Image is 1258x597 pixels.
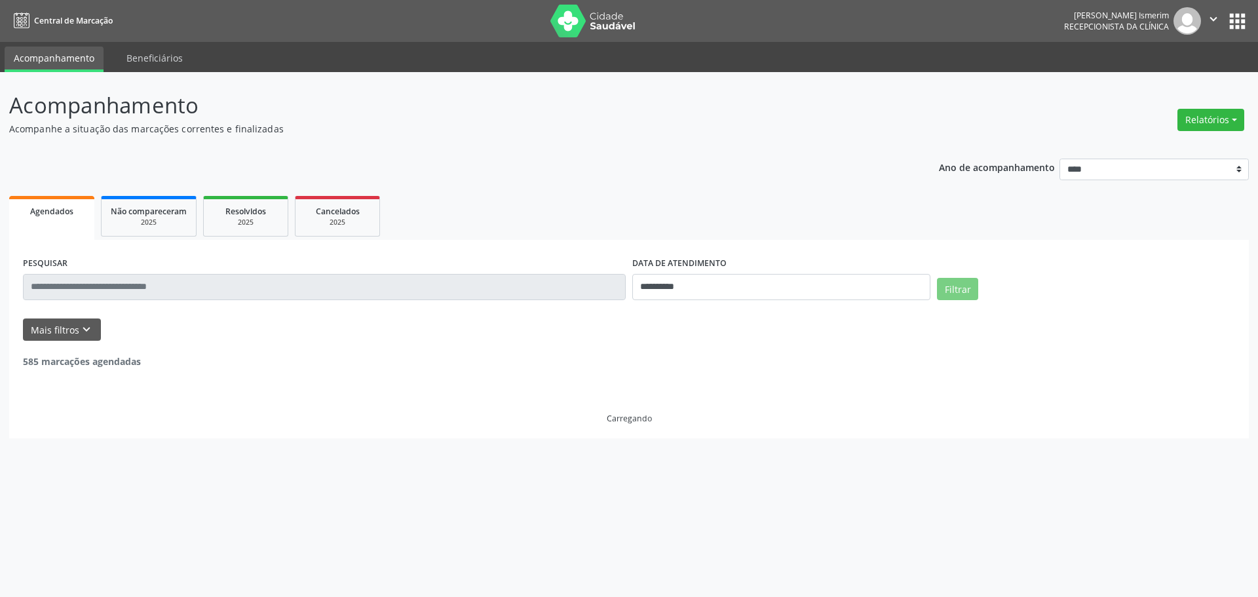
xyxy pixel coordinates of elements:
p: Acompanhamento [9,89,877,122]
button:  [1201,7,1226,35]
img: img [1173,7,1201,35]
div: [PERSON_NAME] Ismerim [1064,10,1169,21]
span: Central de Marcação [34,15,113,26]
span: Não compareceram [111,206,187,217]
div: 2025 [305,218,370,227]
button: Relatórios [1177,109,1244,131]
a: Beneficiários [117,47,192,69]
label: DATA DE ATENDIMENTO [632,254,727,274]
i: keyboard_arrow_down [79,322,94,337]
div: 2025 [213,218,278,227]
strong: 585 marcações agendadas [23,355,141,368]
span: Cancelados [316,206,360,217]
div: 2025 [111,218,187,227]
button: Filtrar [937,278,978,300]
a: Acompanhamento [5,47,104,72]
label: PESQUISAR [23,254,67,274]
p: Ano de acompanhamento [939,159,1055,175]
span: Recepcionista da clínica [1064,21,1169,32]
p: Acompanhe a situação das marcações correntes e finalizadas [9,122,877,136]
span: Resolvidos [225,206,266,217]
div: Carregando [607,413,652,424]
a: Central de Marcação [9,10,113,31]
span: Agendados [30,206,73,217]
button: apps [1226,10,1249,33]
button: Mais filtroskeyboard_arrow_down [23,318,101,341]
i:  [1206,12,1221,26]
